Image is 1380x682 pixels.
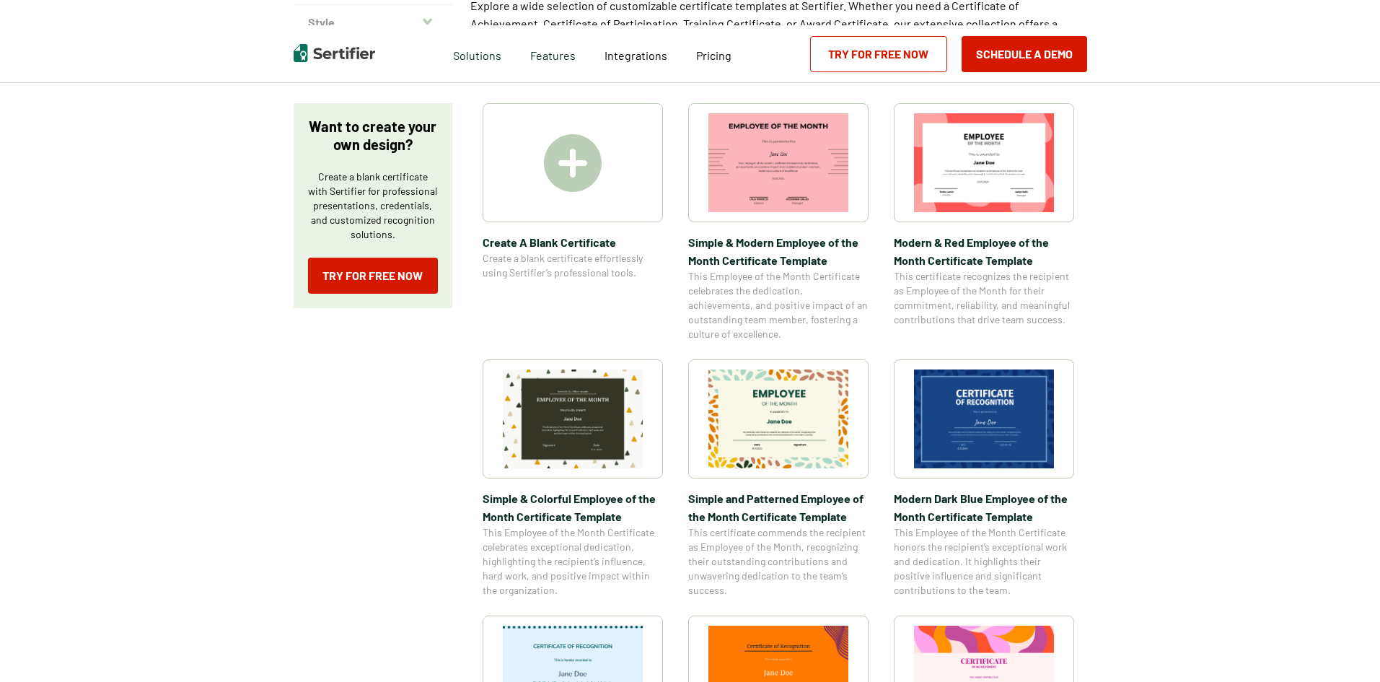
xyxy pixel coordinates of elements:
[894,233,1074,269] span: Modern & Red Employee of the Month Certificate Template
[308,170,438,242] p: Create a blank certificate with Sertifier for professional presentations, credentials, and custom...
[544,134,602,192] img: Create A Blank Certificate
[605,45,667,63] a: Integrations
[688,269,869,341] span: This Employee of the Month Certificate celebrates the dedication, achievements, and positive impa...
[894,103,1074,341] a: Modern & Red Employee of the Month Certificate TemplateModern & Red Employee of the Month Certifi...
[294,44,375,62] img: Sertifier | Digital Credentialing Platform
[696,48,731,62] span: Pricing
[688,103,869,341] a: Simple & Modern Employee of the Month Certificate TemplateSimple & Modern Employee of the Month C...
[530,45,576,63] span: Features
[914,113,1054,212] img: Modern & Red Employee of the Month Certificate Template
[483,525,663,598] span: This Employee of the Month Certificate celebrates exceptional dedication, highlighting the recipi...
[483,359,663,598] a: Simple & Colorful Employee of the Month Certificate TemplateSimple & Colorful Employee of the Mon...
[894,525,1074,598] span: This Employee of the Month Certificate honors the recipient’s exceptional work and dedication. It...
[914,370,1054,468] img: Modern Dark Blue Employee of the Month Certificate Template
[483,251,663,280] span: Create a blank certificate effortlessly using Sertifier’s professional tools.
[894,489,1074,525] span: Modern Dark Blue Employee of the Month Certificate Template
[503,370,643,468] img: Simple & Colorful Employee of the Month Certificate Template
[688,233,869,269] span: Simple & Modern Employee of the Month Certificate Template
[688,525,869,598] span: This certificate commends the recipient as Employee of the Month, recognizing their outstanding c...
[308,258,438,294] a: Try for Free Now
[810,36,947,72] a: Try for Free Now
[308,118,438,154] p: Want to create your own design?
[696,45,731,63] a: Pricing
[894,269,1074,327] span: This certificate recognizes the recipient as Employee of the Month for their commitment, reliabil...
[688,489,869,525] span: Simple and Patterned Employee of the Month Certificate Template
[483,233,663,251] span: Create A Blank Certificate
[688,359,869,598] a: Simple and Patterned Employee of the Month Certificate TemplateSimple and Patterned Employee of t...
[294,5,452,40] button: Style
[605,48,667,62] span: Integrations
[483,489,663,525] span: Simple & Colorful Employee of the Month Certificate Template
[453,45,501,63] span: Solutions
[894,359,1074,598] a: Modern Dark Blue Employee of the Month Certificate TemplateModern Dark Blue Employee of the Month...
[708,370,848,468] img: Simple and Patterned Employee of the Month Certificate Template
[708,113,848,212] img: Simple & Modern Employee of the Month Certificate Template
